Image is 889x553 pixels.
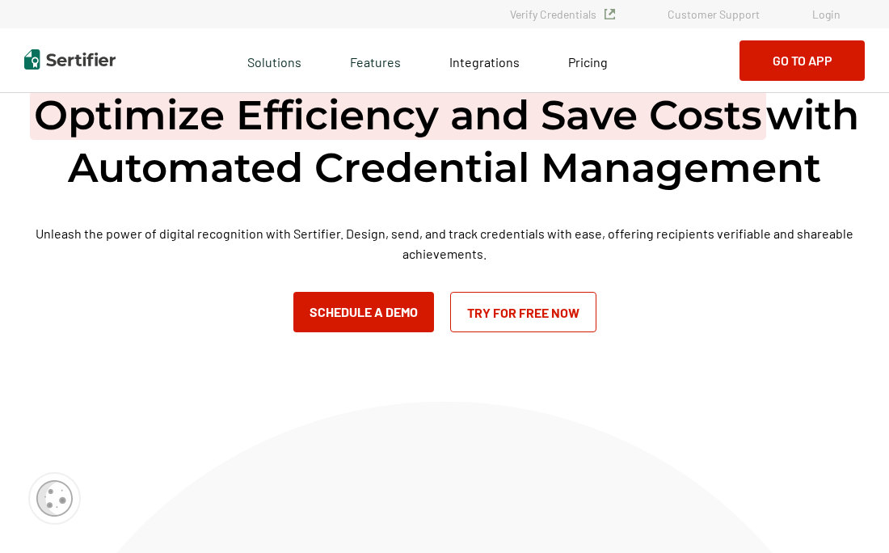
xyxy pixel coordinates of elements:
[449,54,520,70] span: Integrations
[24,49,116,70] img: Sertifier | Digital Credentialing Platform
[568,54,608,70] span: Pricing
[13,223,876,264] p: Unleash the power of digital recognition with Sertifier. Design, send, and track credentials with...
[36,480,73,517] img: Cookie Popup Icon
[668,7,760,21] a: Customer Support
[350,50,401,70] span: Features
[568,50,608,70] a: Pricing
[510,7,615,21] a: Verify Credentials
[13,89,876,194] h1: with Automated Credential Management
[293,292,434,332] button: Schedule a Demo
[449,50,520,70] a: Integrations
[247,50,301,70] span: Solutions
[450,292,596,332] a: Try for Free Now
[605,9,615,19] img: Verified
[812,7,841,21] a: Login
[30,91,766,140] span: Optimize Efficiency and Save Costs
[739,40,865,81] button: Go to App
